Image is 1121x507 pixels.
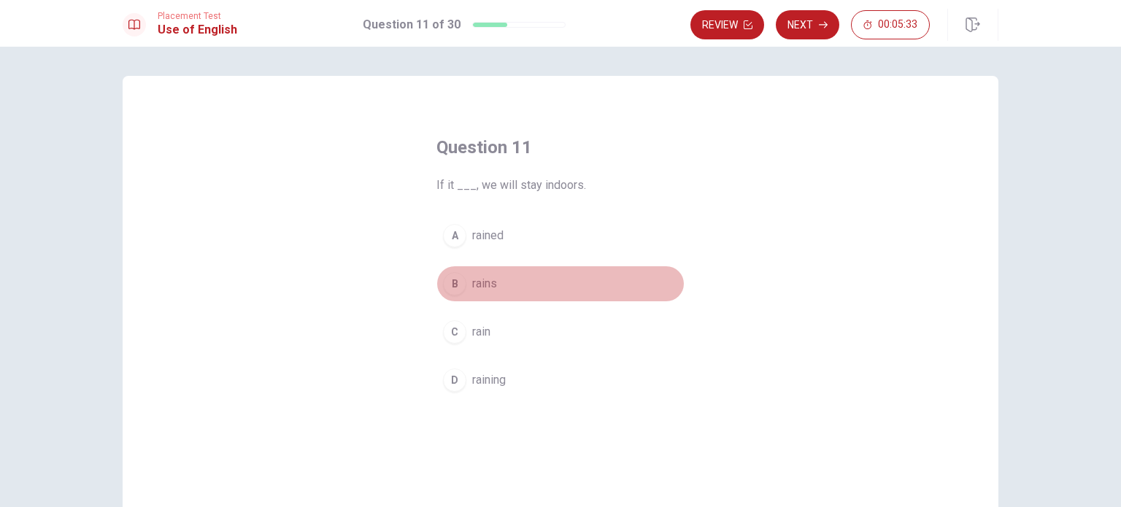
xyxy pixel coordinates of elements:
[472,275,497,293] span: rains
[436,177,685,194] span: If it ___, we will stay indoors.
[878,19,917,31] span: 00:05:33
[158,11,237,21] span: Placement Test
[851,10,930,39] button: 00:05:33
[776,10,839,39] button: Next
[472,227,504,244] span: rained
[436,314,685,350] button: Crain
[443,224,466,247] div: A
[690,10,764,39] button: Review
[443,368,466,392] div: D
[363,16,461,34] h1: Question 11 of 30
[472,371,506,389] span: raining
[436,136,685,159] h4: Question 11
[436,362,685,398] button: Draining
[472,323,490,341] span: rain
[158,21,237,39] h1: Use of English
[436,217,685,254] button: Arained
[436,266,685,302] button: Brains
[443,320,466,344] div: C
[443,272,466,295] div: B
